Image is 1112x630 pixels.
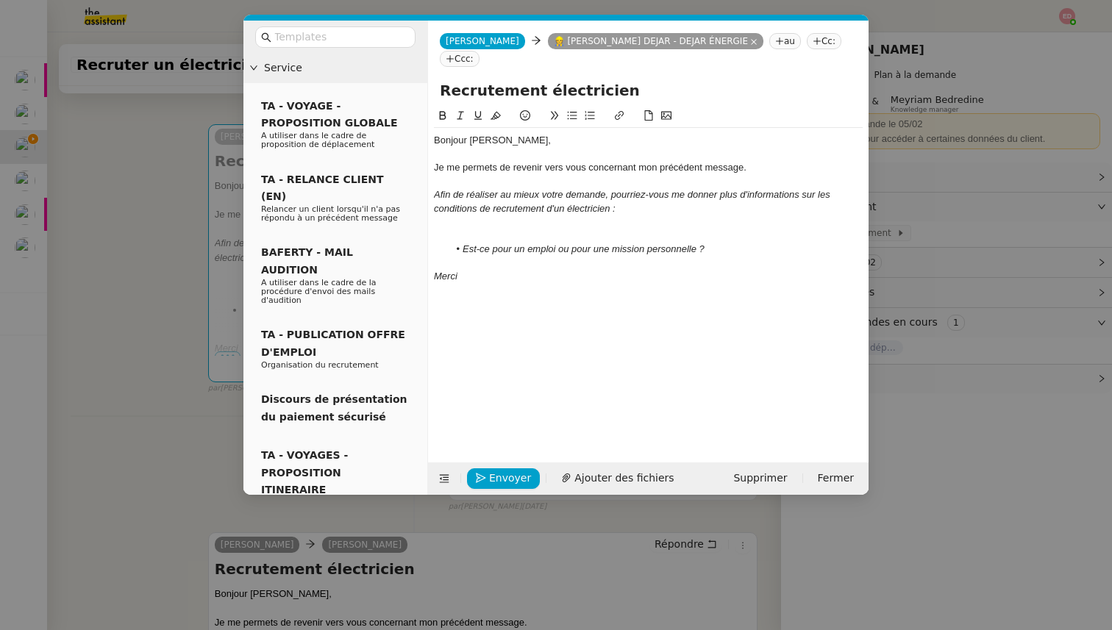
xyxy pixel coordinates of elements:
[261,393,407,422] span: Discours de présentation du paiement sécurisé
[807,33,841,49] nz-tag: Cc:
[434,161,863,174] div: Je me permets de revenir vers vous concernant mon précédent message.
[733,470,787,487] span: Supprimer
[264,60,421,76] span: Service
[818,470,854,487] span: Fermer
[261,360,379,370] span: Organisation du recrutement
[467,468,540,489] button: Envoyer
[552,468,682,489] button: Ajouter des fichiers
[261,173,384,202] span: TA - RELANCE CLIENT (EN)
[434,189,833,213] em: Afin de réaliser au mieux votre demande, pourriez-vous me donner plus d'informations sur les cond...
[440,79,857,101] input: Subject
[261,100,397,129] span: TA - VOYAGE - PROPOSITION GLOBALE
[261,449,348,495] span: TA - VOYAGES - PROPOSITION ITINERAIRE
[261,278,377,305] span: A utiliser dans le cadre de la procédure d'envoi des mails d'audition
[434,271,457,282] em: Merci
[243,54,427,82] div: Service
[489,470,531,487] span: Envoyer
[434,134,863,147] div: Bonjour [PERSON_NAME],
[261,329,405,357] span: TA - PUBLICATION OFFRE D'EMPLOI
[809,468,863,489] button: Fermer
[724,468,796,489] button: Supprimer
[261,246,353,275] span: BAFERTY - MAIL AUDITION
[446,36,519,46] span: [PERSON_NAME]
[574,470,674,487] span: Ajouter des fichiers
[769,33,801,49] nz-tag: au
[274,29,407,46] input: Templates
[261,131,374,149] span: A utiliser dans le cadre de proposition de déplacement
[548,33,763,49] nz-tag: 👷 [PERSON_NAME] DEJAR - DEJAR ÉNERGIE
[261,204,400,223] span: Relancer un client lorsqu'il n'a pas répondu à un précédent message
[440,51,480,67] nz-tag: Ccc:
[463,243,705,254] em: Est-ce pour un emploi ou pour une mission personnelle ?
